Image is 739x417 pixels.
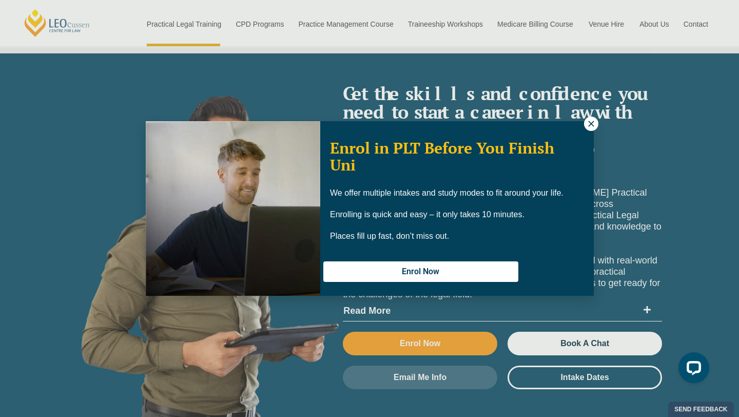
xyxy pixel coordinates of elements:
[323,261,518,282] button: Enrol Now
[330,188,563,197] span: We offer multiple intakes and study modes to fit around your life.
[670,348,713,391] iframe: LiveChat chat widget
[330,138,554,175] span: Enrol in PLT Before You Finish Uni
[584,117,598,131] button: Close
[146,121,320,296] img: Woman in yellow blouse holding folders looking to the right and smiling
[330,232,449,240] span: Places fill up fast, don’t miss out.
[330,210,524,219] span: Enrolling is quick and easy – it only takes 10 minutes.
